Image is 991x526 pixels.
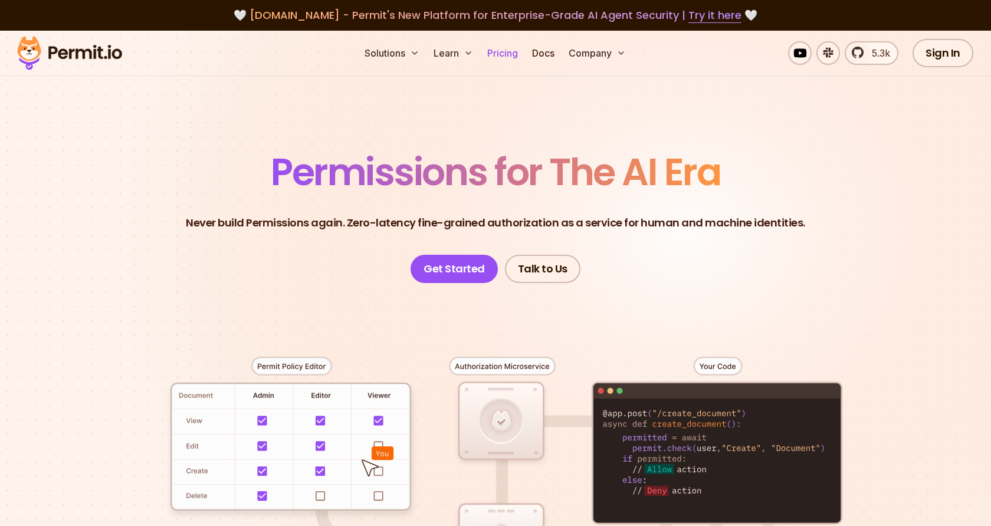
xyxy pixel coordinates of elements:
[483,41,523,65] a: Pricing
[250,8,741,22] span: [DOMAIN_NAME] - Permit's New Platform for Enterprise-Grade AI Agent Security |
[186,215,805,231] p: Never build Permissions again. Zero-latency fine-grained authorization as a service for human and...
[28,7,963,24] div: 🤍 🤍
[845,41,898,65] a: 5.3k
[271,146,720,198] span: Permissions for The AI Era
[12,33,127,73] img: Permit logo
[688,8,741,23] a: Try it here
[411,255,498,283] a: Get Started
[505,255,580,283] a: Talk to Us
[360,41,424,65] button: Solutions
[865,46,890,60] span: 5.3k
[429,41,478,65] button: Learn
[527,41,559,65] a: Docs
[564,41,631,65] button: Company
[913,39,973,67] a: Sign In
